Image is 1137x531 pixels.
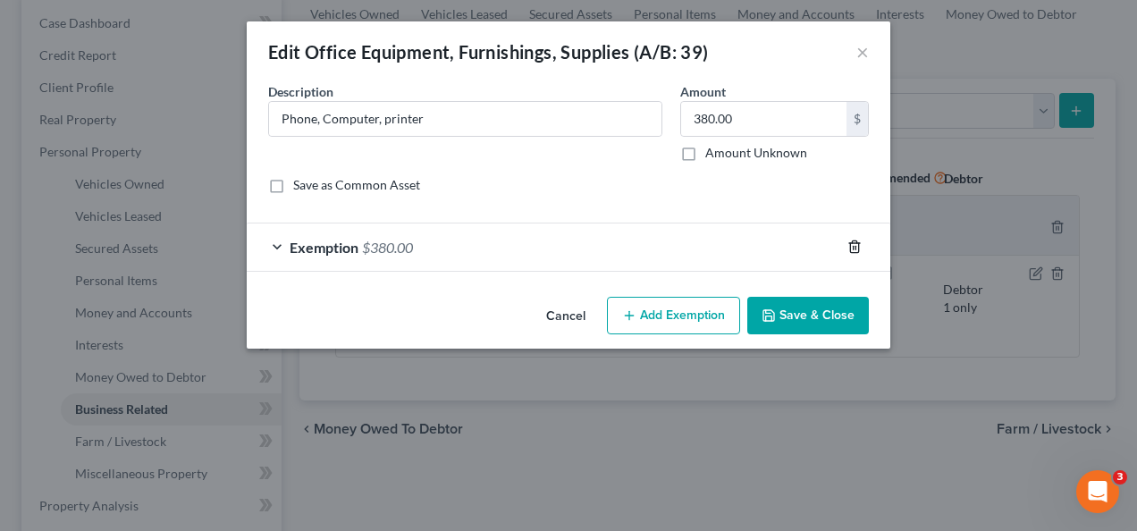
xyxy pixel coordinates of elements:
div: Edit Office Equipment, Furnishings, Supplies (A/B: 39) [268,39,709,64]
input: 0.00 [681,102,846,136]
label: Amount [680,82,726,101]
label: Amount Unknown [705,144,807,162]
label: Save as Common Asset [293,176,420,194]
button: × [856,41,869,63]
span: Description [268,84,333,99]
input: Describe... [269,102,661,136]
button: Cancel [532,299,600,334]
span: $380.00 [362,239,413,256]
div: $ [846,102,868,136]
button: Save & Close [747,297,869,334]
span: 3 [1113,470,1127,485]
iframe: Intercom live chat [1076,470,1119,513]
button: Add Exemption [607,297,740,334]
span: Exemption [290,239,358,256]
